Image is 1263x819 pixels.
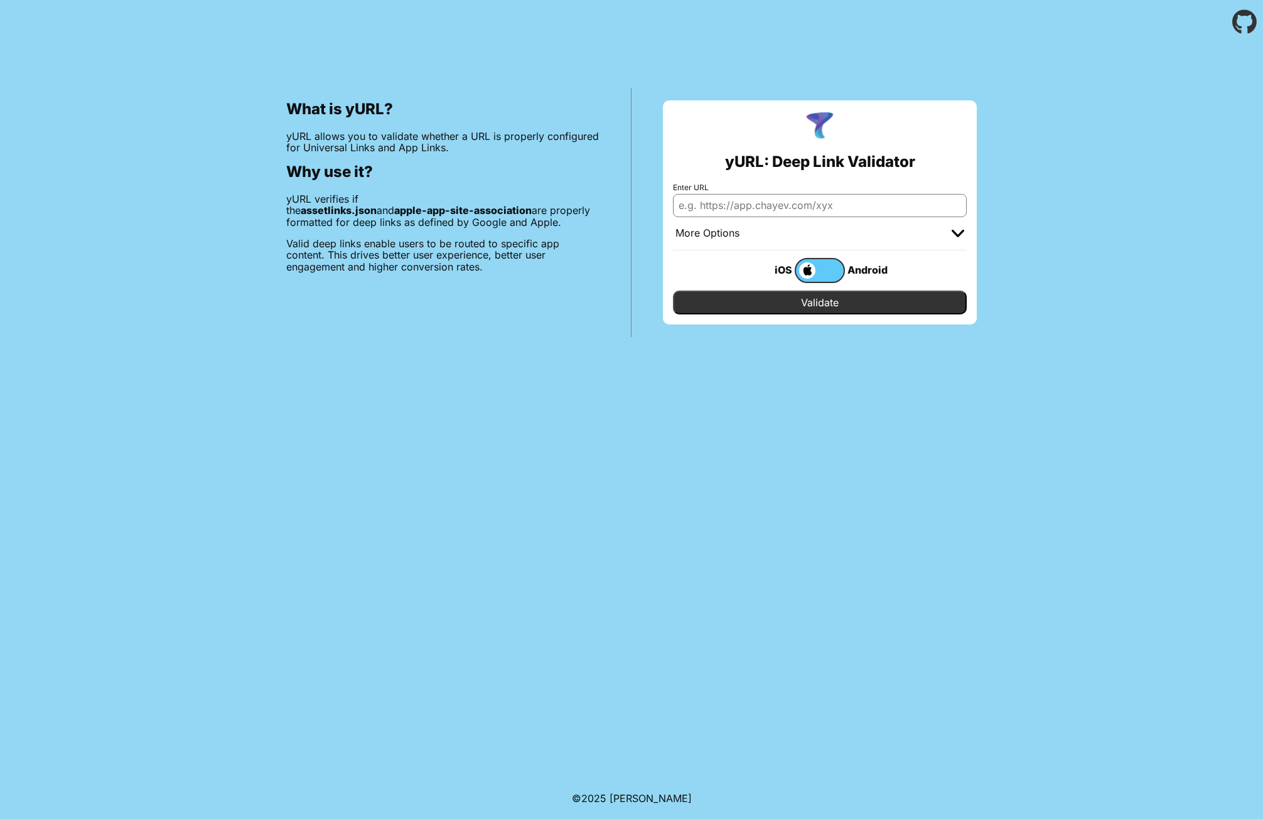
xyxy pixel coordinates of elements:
input: Validate [673,291,967,314]
b: assetlinks.json [301,204,377,217]
h2: What is yURL? [286,100,599,118]
div: iOS [744,262,795,278]
p: yURL allows you to validate whether a URL is properly configured for Universal Links and App Links. [286,131,599,154]
div: Android [845,262,895,278]
img: chevron [952,230,964,237]
p: Valid deep links enable users to be routed to specific app content. This drives better user exper... [286,238,599,272]
label: Enter URL [673,183,967,192]
div: More Options [675,227,739,240]
footer: © [572,778,692,819]
h2: Why use it? [286,163,599,181]
p: yURL verifies if the and are properly formatted for deep links as defined by Google and Apple. [286,193,599,228]
a: Michael Ibragimchayev's Personal Site [610,792,692,805]
input: e.g. https://app.chayev.com/xyx [673,194,967,217]
img: yURL Logo [803,110,836,143]
span: 2025 [581,792,606,805]
h2: yURL: Deep Link Validator [725,153,915,171]
b: apple-app-site-association [394,204,532,217]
